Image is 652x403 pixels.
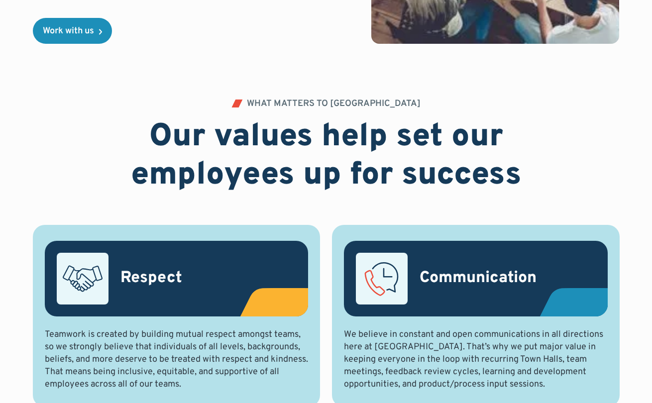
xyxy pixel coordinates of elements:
[420,268,537,289] h3: Communication
[45,328,309,391] p: Teamwork is created by building mutual respect amongst teams, so we strongly believe that individ...
[71,118,581,195] h2: Our values help set our employees up for success
[120,268,182,289] h3: Respect
[33,18,112,44] a: Work with us
[43,27,94,36] div: Work with us
[247,100,421,108] div: WHAT MATTERS TO [GEOGRAPHIC_DATA]
[344,328,608,391] p: We believe in constant and open communications in all directions here at [GEOGRAPHIC_DATA]. That’...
